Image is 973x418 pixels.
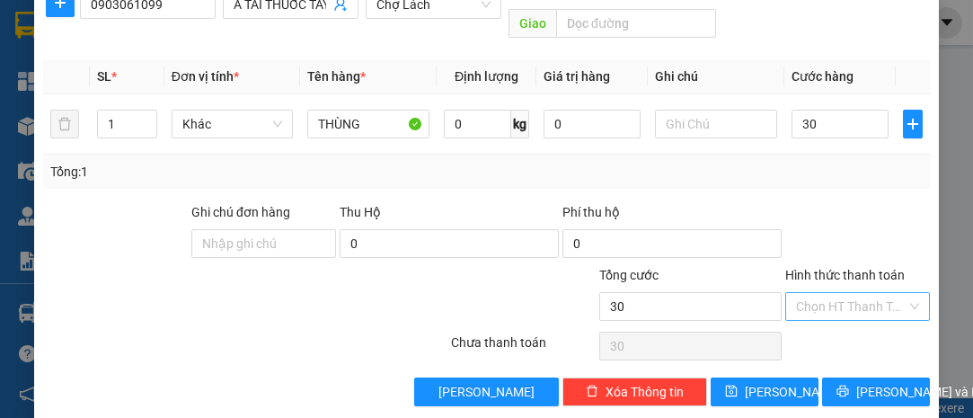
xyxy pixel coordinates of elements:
span: save [725,385,738,399]
span: Định lượng [455,69,518,84]
input: VD: Bàn, Ghế [307,110,429,138]
div: Chưa thanh toán [449,333,597,364]
div: Phí thu hộ [562,202,782,229]
span: Khác [182,111,283,138]
span: Đơn vị tính [172,69,239,84]
span: delete [586,385,598,399]
span: printer [836,385,849,399]
span: kg [511,110,529,138]
span: Giá trị hàng [544,69,610,84]
span: Giao [509,9,556,38]
span: Cước hàng [792,69,854,84]
label: Hình thức thanh toán [785,268,905,282]
span: [PERSON_NAME] [438,382,535,402]
input: Ghi chú đơn hàng [191,229,336,258]
button: deleteXóa Thông tin [562,378,707,406]
span: plus [904,117,922,131]
div: Tổng: 1 [50,162,377,182]
button: delete [50,110,79,138]
input: Ghi Chú [655,110,777,138]
span: [PERSON_NAME] [745,382,841,402]
button: plus [903,110,923,138]
span: SL [97,69,111,84]
button: printer[PERSON_NAME] và In [822,378,930,406]
span: Thu Hộ [340,205,381,219]
span: Tổng cước [599,268,659,282]
button: [PERSON_NAME] [414,378,559,406]
input: Dọc đường [556,9,715,38]
label: Ghi chú đơn hàng [191,205,290,219]
span: Tên hàng [307,69,366,84]
button: save[PERSON_NAME] [711,378,818,406]
span: Xóa Thông tin [606,382,684,402]
th: Ghi chú [648,59,784,94]
input: 0 [544,110,641,138]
